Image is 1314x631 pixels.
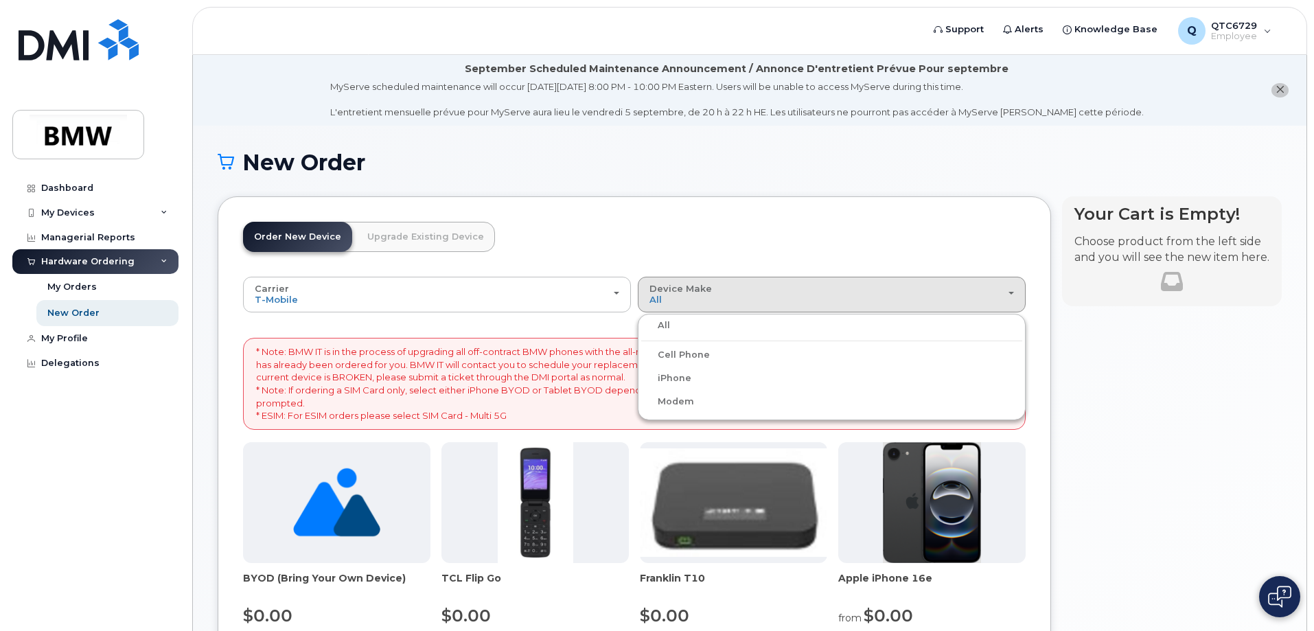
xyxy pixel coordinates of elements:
[243,571,430,599] div: BYOD (Bring Your Own Device)
[293,442,380,563] img: no_image_found-2caef05468ed5679b831cfe6fc140e25e0c280774317ffc20a367ab7fd17291e.png
[641,370,691,387] label: iPhone
[441,571,629,599] div: TCL Flip Go
[243,277,631,312] button: Carrier T-Mobile
[256,345,1013,422] p: * Note: BMW IT is in the process of upgrading all off-contract BMW phones with the all-new iPhone...
[883,442,982,563] img: iphone16e.png
[1271,83,1289,97] button: close notification
[649,294,662,305] span: All
[640,606,689,626] span: $0.00
[1074,234,1269,266] p: Choose product from the left side and you will see the new item here.
[330,80,1144,119] div: MyServe scheduled maintenance will occur [DATE][DATE] 8:00 PM - 10:00 PM Eastern. Users will be u...
[243,222,352,252] a: Order New Device
[641,317,670,334] label: All
[641,393,694,410] label: Modem
[640,571,827,599] div: Franklin T10
[255,294,298,305] span: T-Mobile
[641,347,710,363] label: Cell Phone
[465,62,1008,76] div: September Scheduled Maintenance Announcement / Annonce D'entretient Prévue Pour septembre
[864,606,913,626] span: $0.00
[255,283,289,294] span: Carrier
[649,283,712,294] span: Device Make
[441,606,491,626] span: $0.00
[640,448,827,557] img: t10.jpg
[243,606,292,626] span: $0.00
[1074,205,1269,223] h4: Your Cart is Empty!
[356,222,495,252] a: Upgrade Existing Device
[498,442,573,563] img: TCL_FLIP_MODE.jpg
[218,150,1282,174] h1: New Order
[838,571,1026,599] div: Apple iPhone 16e
[1268,586,1291,608] img: Open chat
[638,277,1026,312] button: Device Make All
[838,612,862,624] small: from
